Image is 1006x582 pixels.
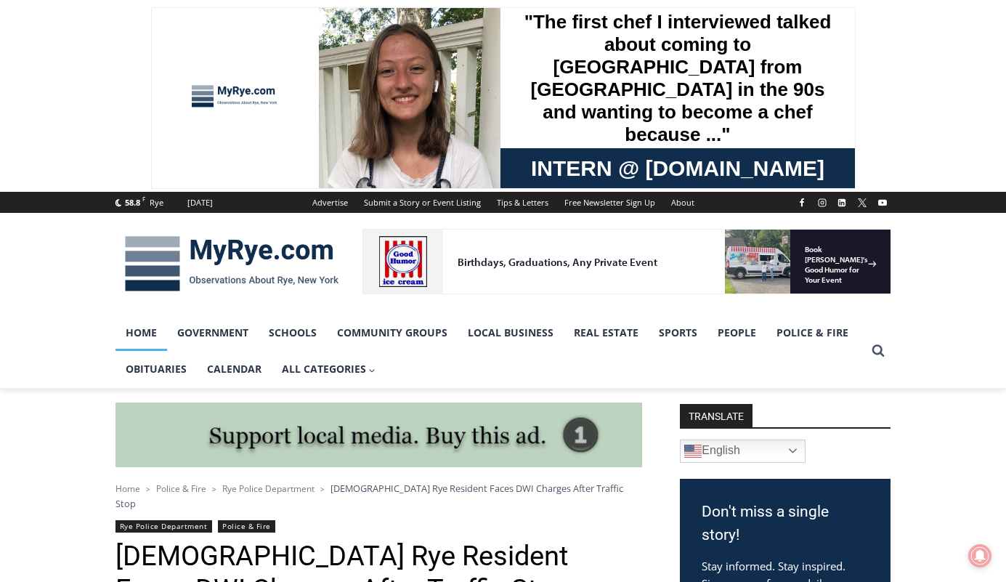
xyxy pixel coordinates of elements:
[865,338,891,364] button: View Search Form
[95,26,359,40] div: Birthdays, Graduations, Any Private Event
[125,197,140,208] span: 58.8
[167,315,259,351] a: Government
[431,4,524,66] a: Book [PERSON_NAME]'s Good Humor for Your Event
[707,315,766,351] a: People
[304,192,356,213] a: Advertise
[702,501,869,546] h3: Don't miss a single story!
[115,481,642,511] nav: Breadcrumbs
[115,482,623,509] span: [DEMOGRAPHIC_DATA] Rye Resident Faces DWI Charges After Traffic Stop
[272,351,386,387] button: Child menu of All Categories
[150,196,163,209] div: Rye
[218,520,275,533] a: Police & Fire
[115,226,348,302] img: MyRye.com
[187,196,213,209] div: [DATE]
[259,315,327,351] a: Schools
[212,484,216,494] span: >
[146,484,150,494] span: >
[149,91,206,174] div: "clearly one of the favorites in the [GEOGRAPHIC_DATA] neighborhood"
[853,194,871,211] a: X
[680,404,753,427] strong: TRANSLATE
[142,195,145,203] span: F
[156,482,206,495] a: Police & Fire
[197,351,272,387] a: Calendar
[320,484,325,494] span: >
[115,315,167,351] a: Home
[115,520,212,533] a: Rye Police Department
[649,315,707,351] a: Sports
[115,351,197,387] a: Obituaries
[356,192,489,213] a: Submit a Story or Event Listing
[115,403,642,468] img: support local media, buy this ad
[458,315,564,351] a: Local Business
[680,440,806,463] a: English
[874,194,891,211] a: YouTube
[556,192,663,213] a: Free Newsletter Sign Up
[442,15,506,56] h4: Book [PERSON_NAME]'s Good Humor for Your Event
[222,482,315,495] a: Rye Police Department
[4,150,142,205] span: Open Tues. - Sun. [PHONE_NUMBER]
[380,145,673,177] span: Intern @ [DOMAIN_NAME]
[349,141,704,181] a: Intern @ [DOMAIN_NAME]
[367,1,686,141] div: "The first chef I interviewed talked about coming to [GEOGRAPHIC_DATA] from [GEOGRAPHIC_DATA] in ...
[814,194,831,211] a: Instagram
[1,146,146,181] a: Open Tues. - Sun. [PHONE_NUMBER]
[663,192,702,213] a: About
[684,442,702,460] img: en
[327,315,458,351] a: Community Groups
[489,192,556,213] a: Tips & Letters
[115,315,865,388] nav: Primary Navigation
[115,482,140,495] a: Home
[793,194,811,211] a: Facebook
[564,315,649,351] a: Real Estate
[766,315,859,351] a: Police & Fire
[304,192,702,213] nav: Secondary Navigation
[833,194,851,211] a: Linkedin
